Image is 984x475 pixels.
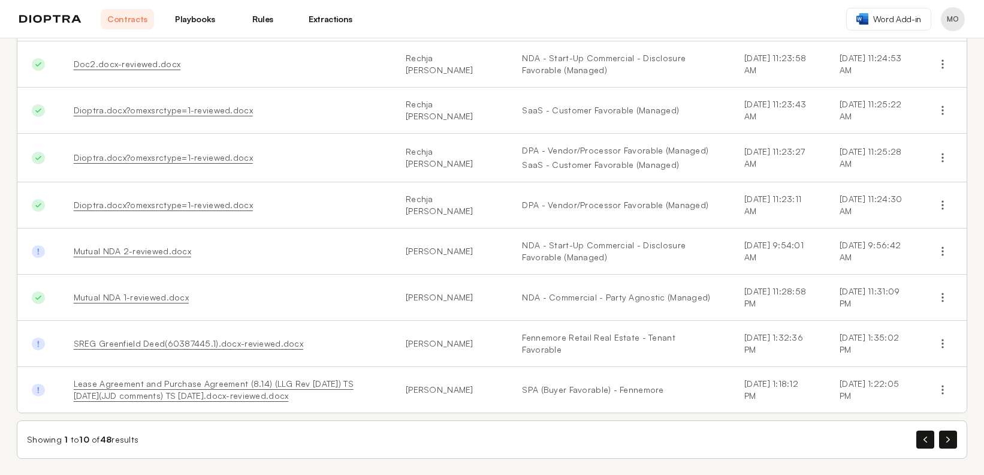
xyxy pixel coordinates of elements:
[730,182,825,229] td: [DATE] 11:23:11 AM
[825,229,919,275] td: [DATE] 9:56:42 AM
[730,88,825,134] td: [DATE] 11:23:43 AM
[391,41,508,88] td: Rechja [PERSON_NAME]
[391,134,508,182] td: Rechja [PERSON_NAME]
[304,9,357,29] a: Extractions
[32,291,45,305] img: Done
[391,275,508,321] td: [PERSON_NAME]
[74,152,253,163] a: Dioptra.docx?omexsrctype=1-reviewed.docx
[32,58,45,71] img: Done
[522,239,716,263] a: NDA - Start-Up Commercial - Disclosure Favorable (Managed)
[27,434,138,446] div: Showing to of results
[74,338,303,348] a: SREG Greenfield Deed(60387445.1).docx-reviewed.docx
[522,291,716,303] a: NDA - Commercial - Party Agnostic (Managed)
[522,159,716,171] a: SaaS - Customer Favorable (Managed)
[730,229,825,275] td: [DATE] 9:54:01 AM
[522,145,716,157] a: DPA - Vendor/Processor Favorable (Managed)
[236,9,289,29] a: Rules
[74,59,180,69] a: Doc2.docx-reviewed.docx
[101,9,154,29] a: Contracts
[74,246,191,256] a: Mutual NDA 2-reviewed.docx
[825,321,919,367] td: [DATE] 1:35:02 PM
[825,88,919,134] td: [DATE] 11:25:22 AM
[522,52,716,76] a: NDA - Start-Up Commercial - Disclosure Favorable (Managed)
[64,434,68,444] span: 1
[825,275,919,321] td: [DATE] 11:31:09 PM
[19,15,82,23] img: logo
[32,338,45,351] img: Done
[825,134,919,182] td: [DATE] 11:25:28 AM
[730,275,825,321] td: [DATE] 11:28:58 PM
[32,245,45,258] img: Done
[391,367,508,413] td: [PERSON_NAME]
[32,199,45,212] img: Done
[74,200,253,210] a: Dioptra.docx?omexsrctype=1-reviewed.docx
[74,105,253,115] a: Dioptra.docx?omexsrctype=1-reviewed.docx
[939,431,957,449] button: Next
[825,41,919,88] td: [DATE] 11:24:53 AM
[730,367,825,413] td: [DATE] 1:18:12 PM
[391,88,508,134] td: Rechja [PERSON_NAME]
[856,13,868,25] img: word
[825,182,919,229] td: [DATE] 11:24:30 AM
[522,199,716,211] a: DPA - Vendor/Processor Favorable (Managed)
[522,384,716,396] a: SPA (Buyer Favorable) - Fennemore
[100,434,112,444] span: 48
[522,104,716,116] a: SaaS - Customer Favorable (Managed)
[941,7,965,31] button: Profile menu
[32,384,45,397] img: Done
[522,332,716,356] a: Fennemore Retail Real Estate - Tenant Favorable
[32,152,45,165] img: Done
[730,41,825,88] td: [DATE] 11:23:58 AM
[168,9,222,29] a: Playbooks
[730,321,825,367] td: [DATE] 1:32:36 PM
[79,434,89,444] span: 10
[32,104,45,118] img: Done
[74,292,189,302] a: Mutual NDA 1-reviewed.docx
[391,229,508,275] td: [PERSON_NAME]
[391,182,508,229] td: Rechja [PERSON_NAME]
[873,13,921,25] span: Word Add-in
[916,431,934,449] button: Previous
[74,378,354,401] a: Lease Agreement and Purchase Agreement (8.14) (LLG Rev [DATE]) TS [DATE](JJD comments) TS [DATE]....
[730,134,825,182] td: [DATE] 11:23:27 AM
[825,367,919,413] td: [DATE] 1:22:05 PM
[846,8,931,31] a: Word Add-in
[391,321,508,367] td: [PERSON_NAME]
